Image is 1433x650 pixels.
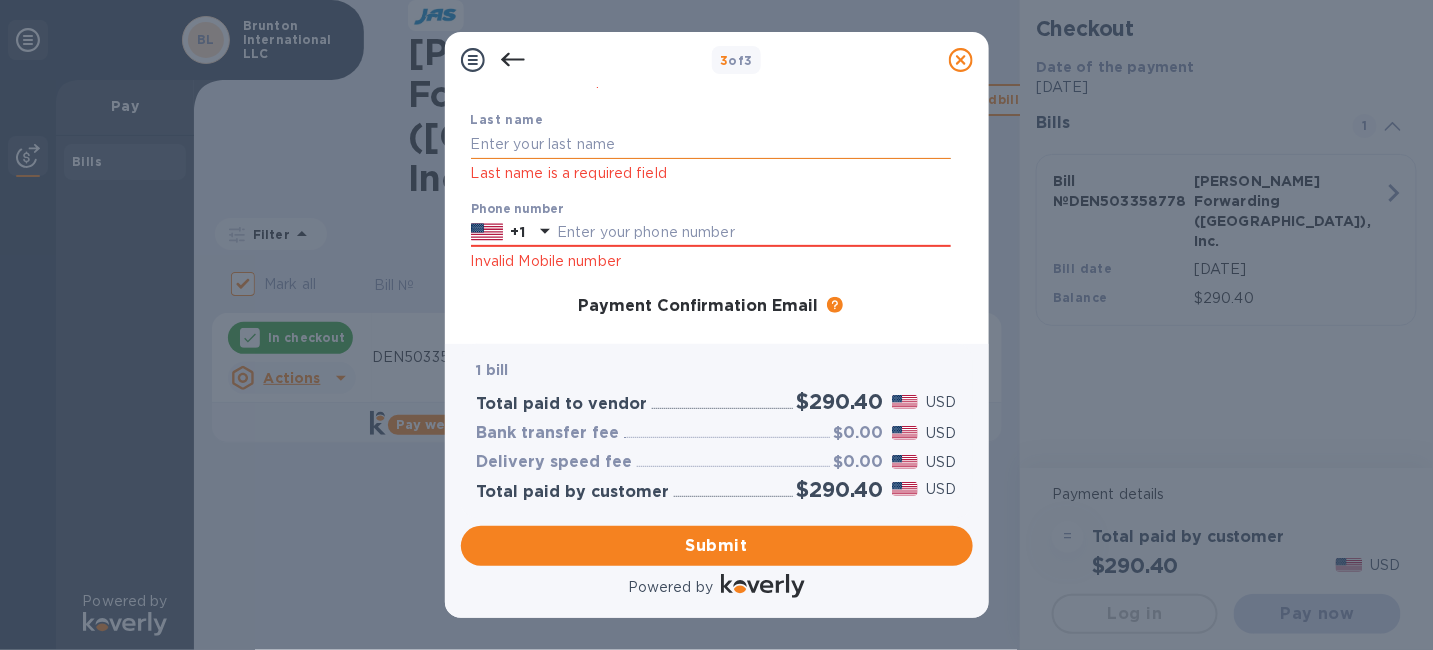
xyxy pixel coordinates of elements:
[471,112,544,127] b: Last name
[477,483,670,502] h3: Total paid by customer
[926,392,956,413] p: USD
[720,53,728,68] span: 3
[477,534,957,558] span: Submit
[926,479,956,500] p: USD
[797,389,884,414] h2: $290.40
[557,218,951,248] input: Enter your phone number
[511,222,525,242] p: +1
[477,362,509,378] b: 1 bill
[477,453,633,472] h3: Delivery speed fee
[926,452,956,473] p: USD
[471,162,951,185] p: Last name is a required field
[892,482,919,496] img: USD
[834,424,884,443] h3: $0.00
[721,574,805,598] img: Logo
[471,250,951,273] p: Invalid Mobile number
[461,526,973,566] button: Submit
[720,53,753,68] b: of 3
[471,203,563,215] label: Phone number
[477,395,648,414] h3: Total paid to vendor
[834,453,884,472] h3: $0.00
[797,477,884,502] h2: $290.40
[579,297,819,316] h3: Payment Confirmation Email
[892,395,919,409] img: USD
[892,426,919,440] img: USD
[926,423,956,444] p: USD
[471,130,951,160] input: Enter your last name
[628,577,713,598] p: Powered by
[892,455,919,469] img: USD
[471,221,503,243] img: US
[477,424,620,443] h3: Bank transfer fee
